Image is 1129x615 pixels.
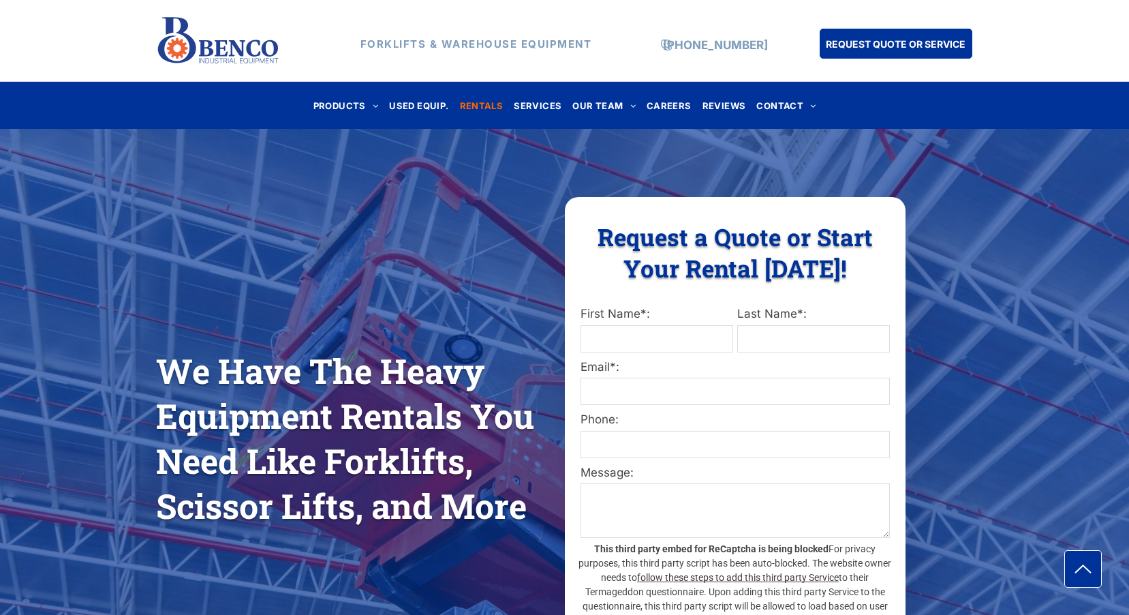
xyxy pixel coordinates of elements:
[826,31,965,57] span: REQUEST QUOTE OR SERVICE
[581,464,890,482] label: Message:
[581,411,890,429] label: Phone:
[697,96,752,115] a: REVIEWS
[581,359,890,376] label: Email*:
[594,543,829,554] strong: This third party embed for ReCaptcha is being blocked
[384,96,454,115] a: USED EQUIP.
[581,305,733,323] label: First Name*:
[820,29,972,59] a: REQUEST QUOTE OR SERVICE
[508,96,567,115] a: SERVICES
[737,305,890,323] label: Last Name*:
[454,96,509,115] a: RENTALS
[156,348,534,528] span: We Have The Heavy Equipment Rentals You Need Like Forklifts, Scissor Lifts, and More
[360,37,592,50] strong: FORKLIFTS & WAREHOUSE EQUIPMENT
[751,96,821,115] a: CONTACT
[663,38,768,52] a: [PHONE_NUMBER]
[567,96,641,115] a: OUR TEAM
[308,96,384,115] a: PRODUCTS
[637,572,839,583] a: follow these steps to add this third party Service
[641,96,697,115] a: CAREERS
[598,221,873,284] span: Request a Quote or Start Your Rental [DATE]!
